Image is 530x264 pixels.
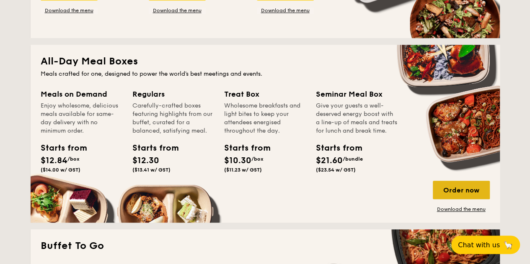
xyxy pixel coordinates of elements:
[132,142,170,154] div: Starts from
[149,7,206,14] a: Download the menu
[41,70,490,78] div: Meals crafted for one, designed to power the world's best meetings and events.
[41,239,490,253] h2: Buffet To Go
[433,206,490,213] a: Download the menu
[316,142,354,154] div: Starts from
[67,156,80,162] span: /box
[224,156,251,166] span: $10.30
[41,156,67,166] span: $12.84
[41,167,80,173] span: ($14.00 w/ GST)
[224,88,306,100] div: Treat Box
[316,88,398,100] div: Seminar Meal Box
[224,167,262,173] span: ($11.23 w/ GST)
[433,181,490,199] div: Order now
[503,240,513,250] span: 🦙
[343,156,363,162] span: /bundle
[224,142,262,154] div: Starts from
[132,102,214,135] div: Carefully-crafted boxes featuring highlights from our buffet, curated for a balanced, satisfying ...
[458,241,500,249] span: Chat with us
[132,156,159,166] span: $12.30
[132,88,214,100] div: Regulars
[316,156,343,166] span: $21.60
[251,156,264,162] span: /box
[451,236,520,254] button: Chat with us🦙
[41,142,78,154] div: Starts from
[41,102,122,135] div: Enjoy wholesome, delicious meals available for same-day delivery with no minimum order.
[316,102,398,135] div: Give your guests a well-deserved energy boost with a line-up of meals and treats for lunch and br...
[224,102,306,135] div: Wholesome breakfasts and light bites to keep your attendees energised throughout the day.
[41,7,98,14] a: Download the menu
[257,7,314,14] a: Download the menu
[132,167,171,173] span: ($13.41 w/ GST)
[316,167,356,173] span: ($23.54 w/ GST)
[41,55,490,68] h2: All-Day Meal Boxes
[41,88,122,100] div: Meals on Demand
